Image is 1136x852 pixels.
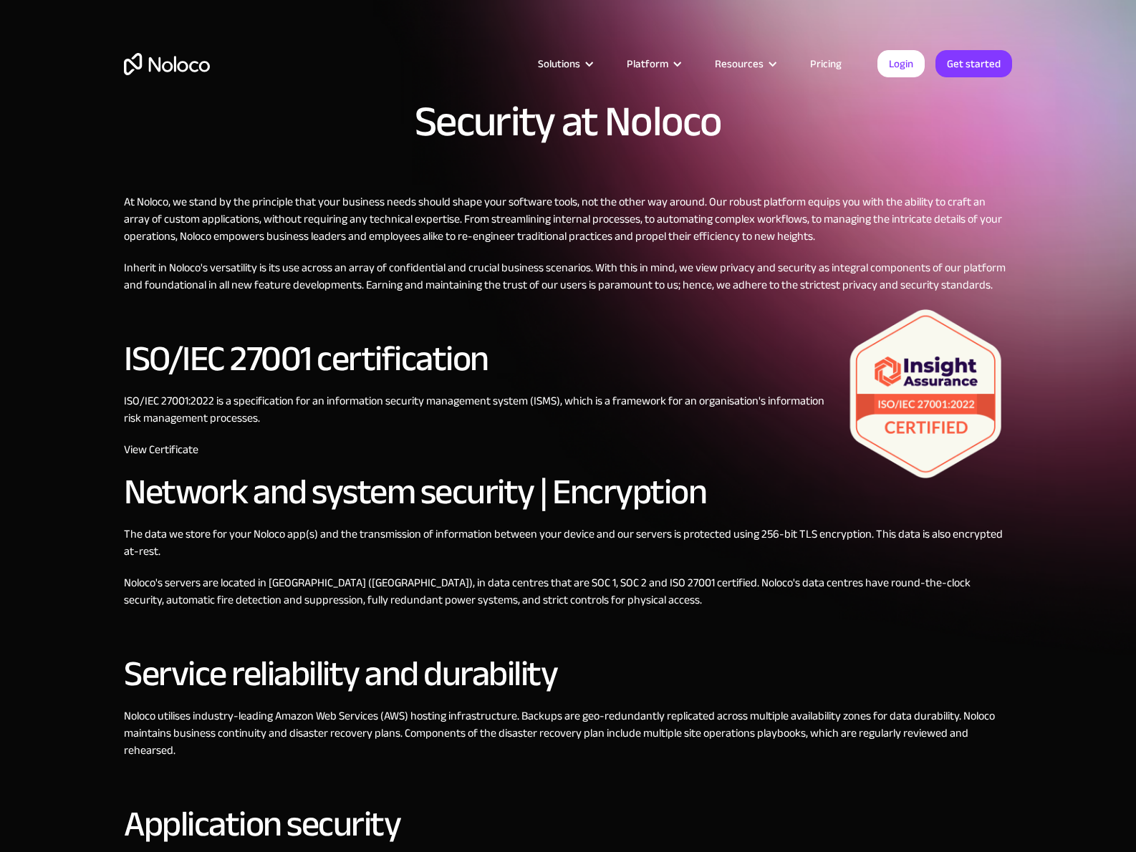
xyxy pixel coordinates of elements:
[124,392,1012,427] p: ISO/IEC 27001:2022 is a specification for an information security management system (ISMS), which...
[715,54,764,73] div: Resources
[124,805,1012,843] h2: Application security
[124,339,1012,378] h2: ISO/IEC 27001 certification
[124,53,210,75] a: home
[935,50,1012,77] a: Get started
[609,54,697,73] div: Platform
[124,473,1012,511] h2: Network and system security | Encryption
[124,259,1012,294] p: Inherit in Noloco's versatility is its use across an array of confidential and crucial business s...
[124,654,1012,693] h2: Service reliability and durability
[124,574,1012,609] p: Noloco's servers are located in [GEOGRAPHIC_DATA] ([GEOGRAPHIC_DATA]), in data centres that are S...
[124,773,1012,790] p: ‍
[415,100,721,143] h1: Security at Noloco
[124,193,1012,245] p: At Noloco, we stand by the principle that your business needs should shape your software tools, n...
[124,308,1012,325] p: ‍
[627,54,668,73] div: Platform
[697,54,792,73] div: Resources
[124,439,198,460] a: View Certificate
[877,50,925,77] a: Login
[792,54,860,73] a: Pricing
[124,623,1012,640] p: ‍
[538,54,580,73] div: Solutions
[520,54,609,73] div: Solutions
[124,526,1012,560] p: The data we store for your Noloco app(s) and the transmission of information between your device ...
[124,707,1012,759] p: Noloco utilises industry-leading Amazon Web Services (AWS) hosting infrastructure. Backups are ge...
